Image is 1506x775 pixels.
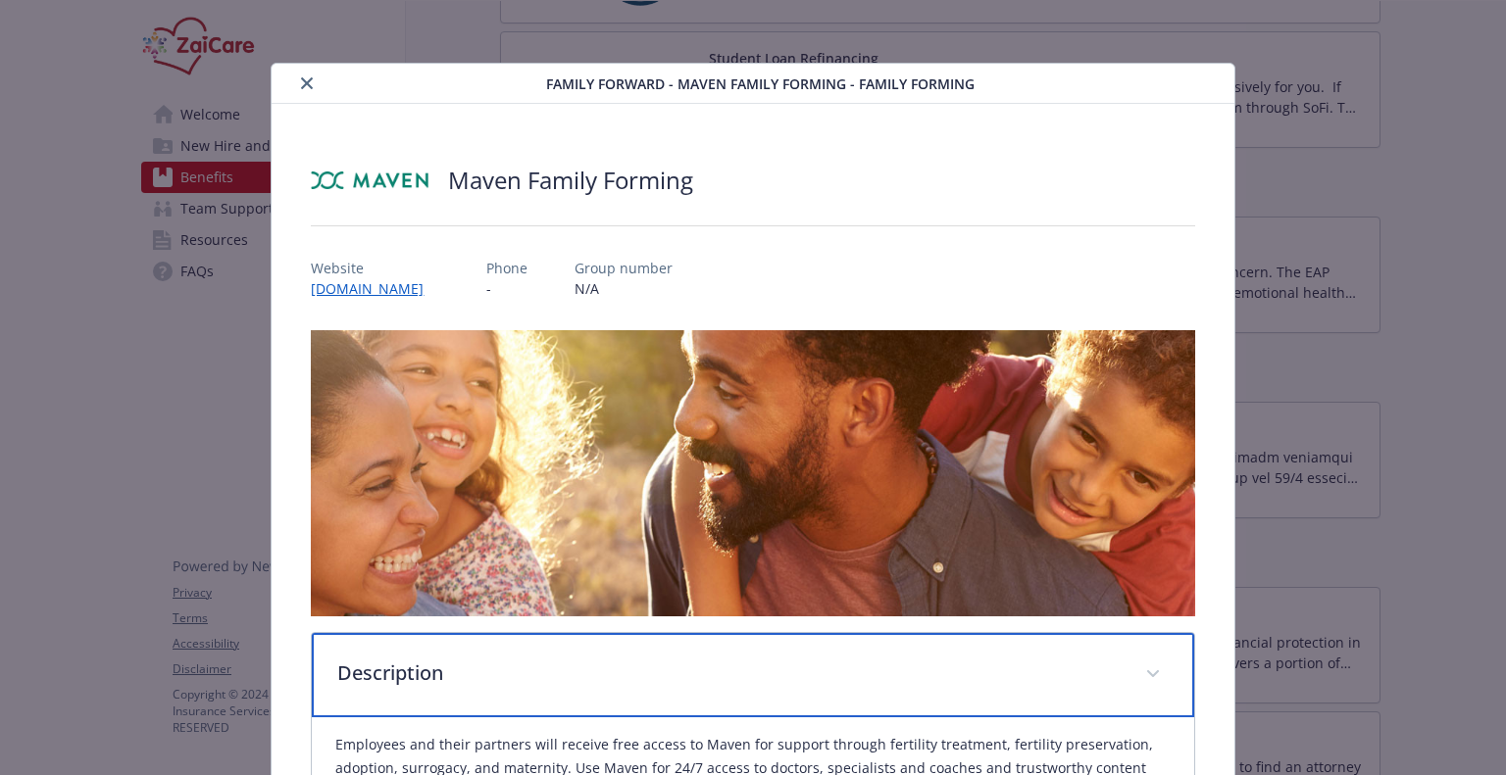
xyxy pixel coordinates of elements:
img: banner [311,330,1194,616]
h2: Maven Family Forming [448,164,693,197]
a: [DOMAIN_NAME] [311,279,439,298]
p: Description [337,658,1121,688]
button: close [295,72,319,95]
p: Phone [486,258,527,278]
p: Website [311,258,439,278]
span: Family Forward - Maven Family Forming - Family Forming [546,73,975,94]
p: Group number [575,258,673,278]
img: Maven [311,151,428,210]
div: Description [312,633,1193,717]
p: N/A [575,278,673,299]
p: - [486,278,527,299]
